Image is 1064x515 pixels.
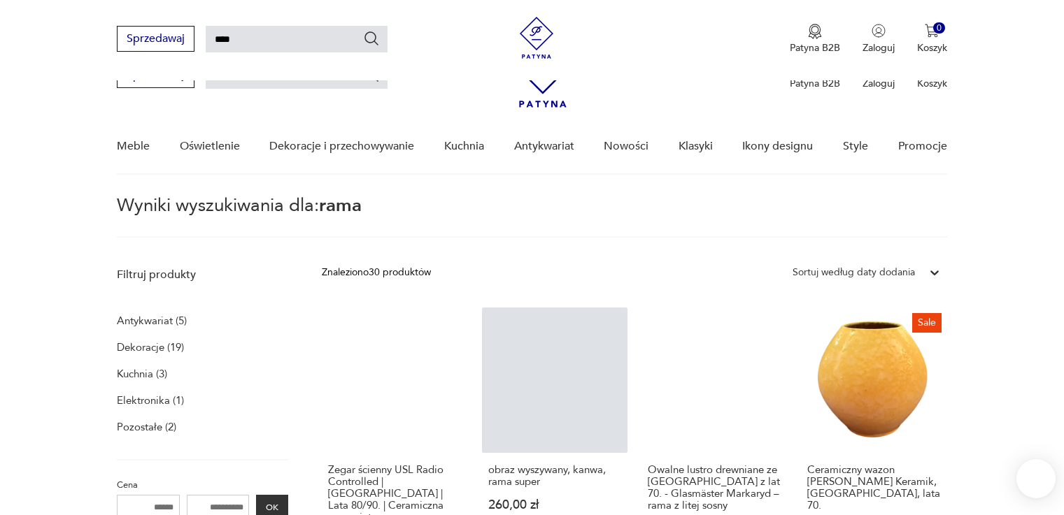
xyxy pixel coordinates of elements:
div: Znaleziono 30 produktów [322,265,431,280]
img: Ikona medalu [808,24,822,39]
a: Pozostałe (2) [117,417,176,437]
p: Patyna B2B [790,77,840,90]
h3: Ceramiczny wazon [PERSON_NAME] Keramik, [GEOGRAPHIC_DATA], lata 70. [807,464,940,512]
button: Patyna B2B [790,24,840,55]
a: Oświetlenie [180,119,240,173]
a: Elektronika (1) [117,391,184,410]
a: Style [843,119,868,173]
iframe: Smartsupp widget button [1016,459,1056,498]
a: Promocje [898,119,947,173]
a: Dekoracje i przechowywanie [269,119,414,173]
a: Antykwariat [514,119,574,173]
a: Klasyki [679,119,713,173]
span: rama [319,193,362,218]
button: Sprzedawaj [117,26,194,52]
p: Filtruj produkty [117,267,288,282]
button: Szukaj [363,30,380,47]
a: Nowości [604,119,648,173]
h3: Owalne lustro drewniane ze [GEOGRAPHIC_DATA] z lat 70. - Glasmäster Markaryd – rama z litej sosny [648,464,781,512]
p: Koszyk [917,77,947,90]
a: Ikona medaluPatyna B2B [790,24,840,55]
a: Ikony designu [742,119,813,173]
p: 260,00 zł [488,499,621,511]
img: Ikonka użytkownika [872,24,886,38]
a: Kuchnia [444,119,484,173]
button: 0Koszyk [917,24,947,55]
p: Zaloguj [863,77,895,90]
img: Ikona koszyka [925,24,939,38]
a: Antykwariat (5) [117,311,187,331]
div: 0 [933,22,945,34]
p: Patyna B2B [790,41,840,55]
div: Sortuj według daty dodania [793,265,915,280]
a: Sprzedawaj [117,35,194,45]
p: Zaloguj [863,41,895,55]
p: Cena [117,477,288,493]
p: Koszyk [917,41,947,55]
button: Zaloguj [863,24,895,55]
a: Kuchnia (3) [117,364,167,384]
a: Meble [117,119,150,173]
a: Sprzedawaj [117,71,194,81]
p: Wyniki wyszukiwania dla: [117,197,946,238]
img: Patyna - sklep z meblami i dekoracjami vintage [516,17,558,59]
a: Dekoracje (19) [117,338,184,357]
h3: obraz wyszywany, kanwa, rama super [488,464,621,488]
